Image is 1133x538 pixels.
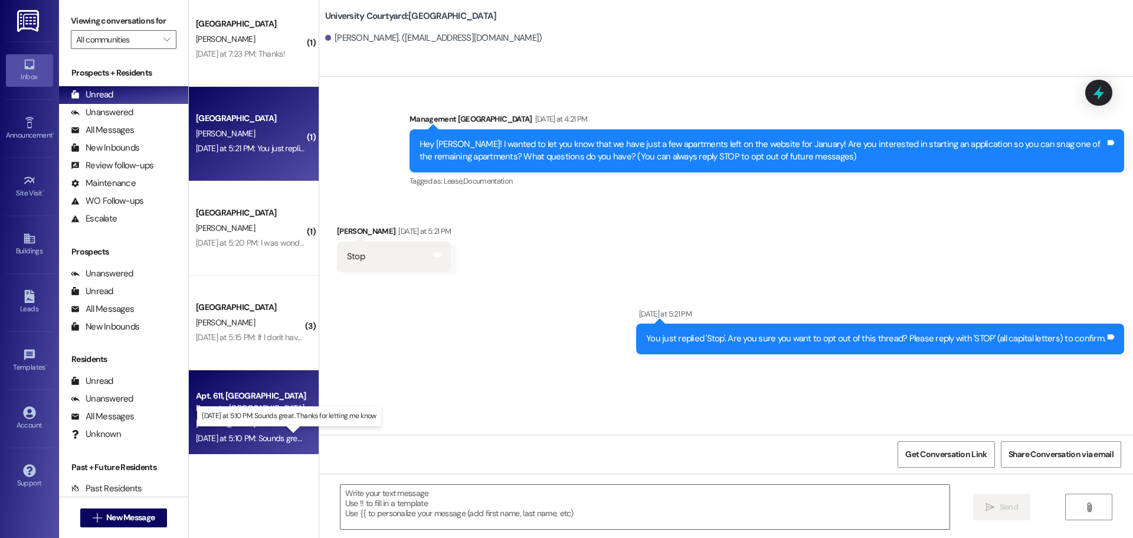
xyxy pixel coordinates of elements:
[71,268,133,280] div: Unanswered
[196,223,255,233] span: [PERSON_NAME]
[196,143,676,154] div: [DATE] at 5:21 PM: You just replied 'Stop'. Are you sure you want to opt out of this thread? Plea...
[71,213,117,225] div: Escalate
[45,361,47,370] span: •
[347,250,365,263] div: Stop
[905,448,987,461] span: Get Conversation Link
[42,187,44,195] span: •
[196,317,255,328] span: [PERSON_NAME]
[196,332,448,343] div: [DATE] at 5:15 PM: If I don't have other options then I'll get back to you asap
[80,508,168,527] button: New Message
[106,511,155,524] span: New Message
[985,503,994,512] i: 
[71,393,133,405] div: Unanswered
[71,285,113,298] div: Unread
[196,34,255,44] span: [PERSON_NAME]
[71,375,113,387] div: Unread
[71,124,134,136] div: All Messages
[71,106,133,119] div: Unanswered
[325,32,542,44] div: [PERSON_NAME]. ([EMAIL_ADDRESS][DOMAIN_NAME])
[196,48,285,59] div: [DATE] at 7:23 PM: Thanks!
[196,237,714,248] div: [DATE] at 5:20 PM: I was wondering if you have any unfinished apartments available and would it b...
[898,441,994,468] button: Get Conversation Link
[71,142,139,154] div: New Inbounds
[1001,441,1121,468] button: Share Conversation via email
[71,159,153,172] div: Review follow-ups
[196,18,305,30] div: [GEOGRAPHIC_DATA]
[636,308,692,320] div: [DATE] at 5:21 PM
[973,494,1030,520] button: Send
[6,54,53,86] a: Inbox
[196,402,305,415] div: Property: [GEOGRAPHIC_DATA]
[71,410,134,423] div: All Messages
[71,12,176,30] label: Viewing conversations for
[196,390,305,402] div: Apt. 611, [GEOGRAPHIC_DATA]
[444,176,463,186] span: Lease ,
[196,418,255,429] span: [PERSON_NAME]
[1008,448,1114,461] span: Share Conversation via email
[71,89,113,101] div: Unread
[6,171,53,203] a: Site Visit •
[71,321,139,333] div: New Inbounds
[395,225,451,237] div: [DATE] at 5:21 PM
[196,207,305,219] div: [GEOGRAPHIC_DATA]
[59,246,188,258] div: Prospects
[196,433,400,444] div: [DATE] at 5:10 PM: Sounds great. Thanks for letting me know
[410,113,1124,129] div: Management [GEOGRAPHIC_DATA]
[6,345,53,377] a: Templates •
[646,332,1105,345] div: You just replied 'Stop'. Are you sure you want to opt out of this thread? Please reply with 'STOP...
[196,128,255,139] span: [PERSON_NAME]
[71,195,143,207] div: WO Follow-ups
[6,461,53,493] a: Support
[1000,501,1018,513] span: Send
[202,411,376,421] p: [DATE] at 5:10 PM: Sounds great. Thanks for letting me know
[93,513,101,523] i: 
[6,403,53,435] a: Account
[6,229,53,260] a: Buildings
[325,10,497,22] b: University Courtyard: [GEOGRAPHIC_DATA]
[53,129,54,138] span: •
[59,461,188,474] div: Past + Future Residents
[17,10,41,32] img: ResiDesk Logo
[163,35,170,44] i: 
[463,176,513,186] span: Documentation
[71,428,121,441] div: Unknown
[59,353,188,366] div: Residents
[532,113,588,125] div: [DATE] at 4:21 PM
[337,225,451,242] div: [PERSON_NAME]
[410,172,1124,190] div: Tagged as:
[196,112,305,125] div: [GEOGRAPHIC_DATA]
[420,138,1105,164] div: Hey [PERSON_NAME]! I wanted to let you know that we have just a few apartments left on the websit...
[71,303,134,315] div: All Messages
[76,30,158,49] input: All communities
[59,67,188,79] div: Prospects + Residents
[6,286,53,318] a: Leads
[71,482,142,495] div: Past Residents
[71,177,136,190] div: Maintenance
[1085,503,1093,512] i: 
[196,301,305,314] div: [GEOGRAPHIC_DATA]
